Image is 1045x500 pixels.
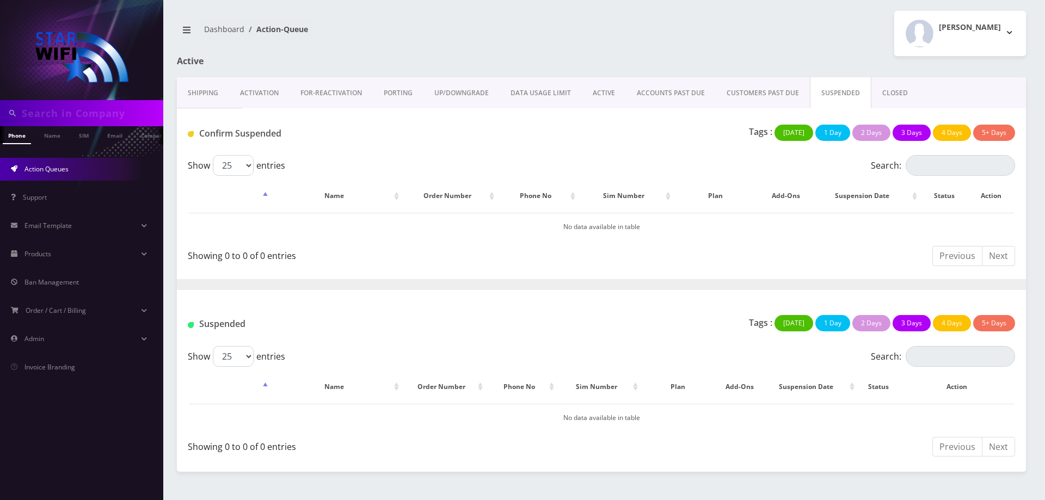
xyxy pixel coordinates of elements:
th: : activate to sort column descending [189,371,271,403]
p: Tags : [749,316,772,329]
th: Plan [674,180,757,212]
th: Sim Number: activate to sort column ascending [579,180,673,212]
span: Admin [24,334,44,343]
div: Showing 0 to 0 of 0 entries [188,436,593,453]
a: Email [102,126,128,143]
button: [PERSON_NAME] [894,11,1026,56]
th: Status [921,180,967,212]
p: Tags : [749,125,772,138]
th: Plan [642,371,714,403]
button: 2 Days [852,125,890,141]
img: Confirm Suspended [188,131,194,137]
th: Name: activate to sort column ascending [272,180,402,212]
span: Invoice Branding [24,362,75,372]
button: 3 Days [893,125,931,141]
th: Name: activate to sort column ascending [272,371,402,403]
a: SUSPENDED [810,77,871,109]
td: No data available in table [189,213,1014,240]
button: 5+ Days [973,315,1015,331]
a: Dashboard [204,24,244,34]
a: Shipping [177,77,229,109]
nav: breadcrumb [177,18,593,49]
a: Company [136,126,172,143]
span: Email Template [24,221,72,230]
a: CLOSED [871,77,919,109]
img: StarWiFi [33,29,131,84]
span: Action Queues [24,164,69,174]
a: Previous [932,246,982,266]
span: Products [24,249,51,258]
th: : activate to sort column descending [189,180,271,212]
label: Search: [871,155,1015,176]
th: Add-Ons [715,371,765,403]
th: Order Number: activate to sort column ascending [403,371,485,403]
h1: Suspended [188,319,453,329]
th: Sim Number: activate to sort column ascending [558,371,641,403]
td: No data available in table [189,404,1014,431]
select: Showentries [213,346,254,367]
input: Search in Company [22,103,161,124]
a: DATA USAGE LIMIT [500,77,582,109]
a: FOR-REActivation [290,77,373,109]
h1: Confirm Suspended [188,128,453,139]
th: Add-Ons [758,180,814,212]
a: Phone [3,126,31,144]
th: Action [968,180,1014,212]
button: 5+ Days [973,125,1015,141]
a: ACCOUNTS PAST DUE [626,77,716,109]
label: Search: [871,346,1015,367]
input: Search: [906,155,1015,176]
button: 1 Day [815,315,850,331]
th: Phone No: activate to sort column ascending [487,371,557,403]
a: UP/DOWNGRADE [423,77,500,109]
button: 2 Days [852,315,890,331]
th: Suspension Date: activate to sort column ascending [766,371,858,403]
a: Next [982,437,1015,457]
span: Ban Management [24,277,79,287]
a: SIM [73,126,94,143]
th: Order Number: activate to sort column ascending [403,180,497,212]
input: Search: [906,346,1015,367]
span: Order / Cart / Billing [26,306,86,315]
button: [DATE] [774,315,813,331]
div: Showing 0 to 0 of 0 entries [188,245,593,262]
a: Name [39,126,66,143]
a: ACTIVE [582,77,626,109]
span: Support [23,193,47,202]
button: 3 Days [893,315,931,331]
th: Status [858,371,899,403]
a: Previous [932,437,982,457]
a: CUSTOMERS PAST DUE [716,77,810,109]
th: Action [900,371,1014,403]
h2: [PERSON_NAME] [939,23,1001,32]
th: Suspension Date: activate to sort column ascending [815,180,920,212]
button: 4 Days [933,125,971,141]
button: [DATE] [774,125,813,141]
th: Phone No: activate to sort column ascending [498,180,578,212]
button: 4 Days [933,315,971,331]
li: Action-Queue [244,23,308,35]
a: Next [982,246,1015,266]
button: 1 Day [815,125,850,141]
a: Activation [229,77,290,109]
label: Show entries [188,346,285,367]
select: Showentries [213,155,254,176]
h1: Active [177,56,449,66]
a: PORTING [373,77,423,109]
label: Show entries [188,155,285,176]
